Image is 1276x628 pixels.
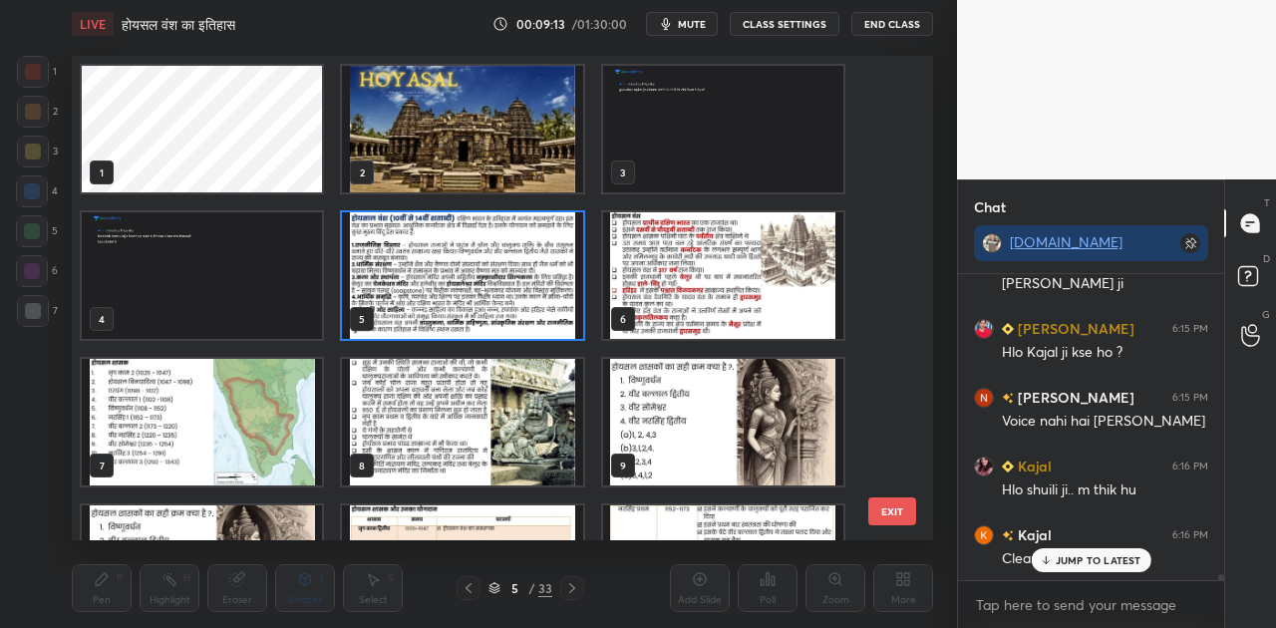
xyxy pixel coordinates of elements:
img: Learner_Badge_beginner_1_8b307cf2a0.svg [1002,323,1014,335]
div: 6:16 PM [1172,529,1208,541]
img: Priyanka-1756557822.5794594.jpg [82,212,322,339]
button: End Class [851,12,933,36]
div: 2 [17,96,58,128]
div: LIVE [72,12,114,36]
img: 3c16fc03df57440a83169302cd6a538e.jpg [974,525,994,545]
img: 1756557446BW0KEA.pdf [342,66,582,192]
div: grid [958,274,1224,580]
button: CLASS SETTINGS [730,12,839,36]
h6: Kajal [1014,524,1052,545]
img: no-rating-badge.077c3623.svg [1002,530,1014,541]
img: 48dd6ad85fe2466f95a24492885f0466.jpg [974,457,994,476]
div: [PERSON_NAME] ji [1002,274,1208,294]
div: 6 [16,255,58,287]
img: 1756557446BW0KEA.pdf [82,359,322,485]
div: 4 [16,175,58,207]
div: 3 [17,136,58,167]
span: mute [678,17,706,31]
div: 5 [16,215,58,247]
p: Chat [958,180,1022,233]
img: 1756557446BW0KEA.pdf [603,212,843,339]
p: T [1264,195,1270,210]
button: mute [646,12,718,36]
h6: [PERSON_NAME] [1014,387,1134,408]
img: 397433ea585c41468eb5786f041732b9.jpg [974,388,994,408]
div: 6:15 PM [1172,323,1208,335]
div: 7 [17,295,58,327]
a: [DOMAIN_NAME][URL] [1010,232,1122,269]
img: 1756557446BW0KEA.pdf [342,359,582,485]
div: grid [72,56,898,540]
button: EXIT [868,497,916,525]
div: 5 [504,582,524,594]
div: Hlo Kajal ji kse ho ? [1002,343,1208,363]
img: 1756557446BW0KEA.pdf [603,359,843,485]
h6: Kajal [1014,456,1052,476]
p: JUMP TO LATEST [1056,554,1141,566]
img: 1756557446BW0KEA.pdf [342,212,582,339]
img: Learner_Badge_beginner_1_8b307cf2a0.svg [1002,461,1014,472]
h6: [PERSON_NAME] [1014,318,1134,339]
p: G [1262,307,1270,322]
div: Clear h [1002,549,1208,569]
p: D [1263,251,1270,266]
img: no-rating-badge.077c3623.svg [1002,393,1014,404]
div: Hlo shuili ji.. m thik hu [1002,480,1208,500]
div: 1 [17,56,57,88]
div: 33 [538,579,552,597]
div: 6:16 PM [1172,461,1208,472]
img: Priyanka-1756557810.6985333.jpg [603,66,843,192]
div: Voice nahi hai [PERSON_NAME] [1002,412,1208,432]
h4: होयसल वंश का इतिहास [122,15,235,34]
img: aa3efcaf6beb46c0bd01a4596cf45bf4.jpg [974,319,994,339]
div: 6:15 PM [1172,392,1208,404]
img: 9cd1eca5dd504a079fc002e1a6cbad3b.None [982,233,1002,253]
div: / [528,582,534,594]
